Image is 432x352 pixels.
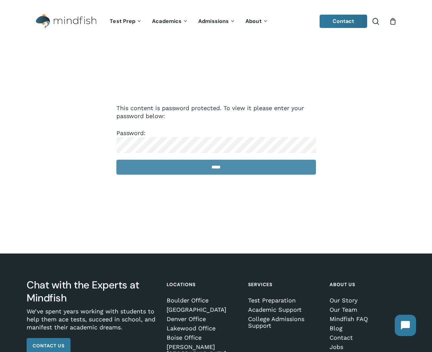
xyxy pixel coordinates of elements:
[116,129,316,148] label: Password:
[193,19,240,24] a: Admissions
[110,18,135,25] span: Test Prep
[333,18,355,25] span: Contact
[388,308,423,343] iframe: Chatbot
[330,334,403,341] a: Contact
[116,104,316,129] p: This content is password protected. To view it please enter your password below:
[330,344,403,350] a: Jobs
[320,15,367,28] a: Contact
[240,19,273,24] a: About
[330,278,403,290] h4: About Us
[248,316,322,329] a: College Admissions Support
[33,342,65,349] span: Contact Us
[167,278,240,290] h4: Locations
[330,325,403,332] a: Blog
[27,307,159,338] p: We’ve spent years working with students to help them ace tests, succeed in school, and manifest t...
[248,297,322,304] a: Test Preparation
[330,297,403,304] a: Our Story
[167,316,240,322] a: Denver Office
[27,9,405,34] header: Main Menu
[245,18,262,25] span: About
[105,19,147,24] a: Test Prep
[147,19,193,24] a: Academics
[116,137,316,153] input: Password:
[167,334,240,341] a: Boise Office
[248,278,322,290] h4: Services
[389,18,396,25] a: Cart
[248,306,322,313] a: Academic Support
[330,306,403,313] a: Our Team
[167,306,240,313] a: [GEOGRAPHIC_DATA]
[152,18,182,25] span: Academics
[167,297,240,304] a: Boulder Office
[198,18,229,25] span: Admissions
[105,9,273,34] nav: Main Menu
[167,325,240,332] a: Lakewood Office
[330,316,403,322] a: Mindfish FAQ
[27,278,159,304] h3: Chat with the Experts at Mindfish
